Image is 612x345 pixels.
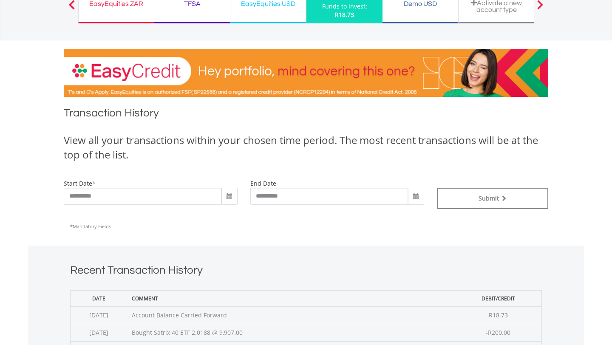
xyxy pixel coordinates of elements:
[322,2,367,11] div: Funds to invest:
[64,49,548,97] img: EasyCredit Promotion Banner
[486,328,510,337] span: -R200.00
[70,223,111,229] span: Mandatory Fields
[455,290,542,306] th: Debit/Credit
[71,290,127,306] th: Date
[71,324,127,341] td: [DATE]
[70,263,542,282] h1: Recent Transaction History
[250,179,276,187] label: end date
[127,324,455,341] td: Bought Satrix 40 ETF 2.0188 @ 9,907.00
[71,306,127,324] td: [DATE]
[437,188,549,209] button: Submit
[127,290,455,306] th: Comment
[335,11,354,19] span: R18.73
[64,133,548,162] div: View all your transactions within your chosen time period. The most recent transactions will be a...
[64,179,92,187] label: start date
[489,311,508,319] span: R18.73
[64,105,548,124] h1: Transaction History
[127,306,455,324] td: Account Balance Carried Forward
